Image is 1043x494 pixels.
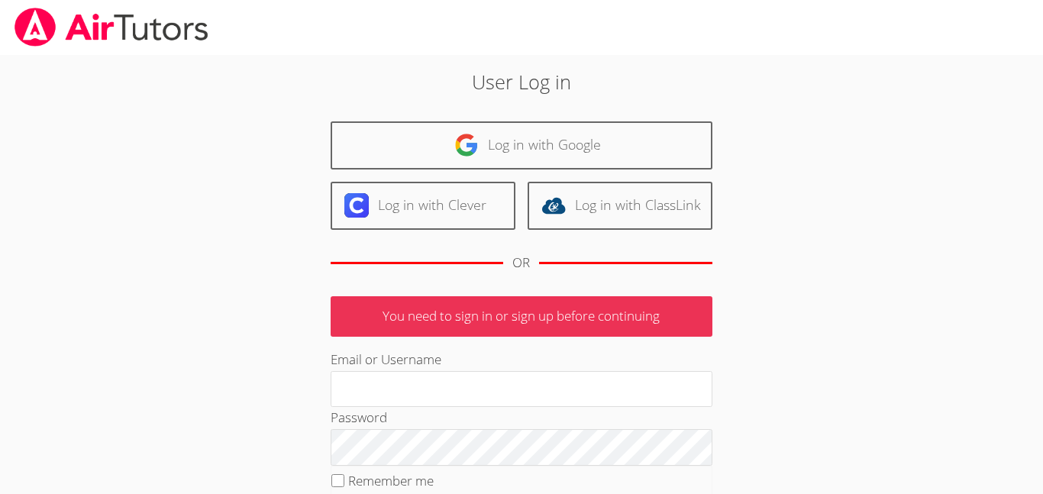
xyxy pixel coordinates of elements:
label: Email or Username [331,350,441,368]
label: Remember me [348,472,434,489]
div: OR [512,252,530,274]
img: classlink-logo-d6bb404cc1216ec64c9a2012d9dc4662098be43eaf13dc465df04b49fa7ab582.svg [541,193,566,218]
a: Log in with ClassLink [528,182,712,230]
h2: User Log in [240,67,803,96]
img: airtutors_banner-c4298cdbf04f3fff15de1276eac7730deb9818008684d7c2e4769d2f7ddbe033.png [13,8,210,47]
img: google-logo-50288ca7cdecda66e5e0955fdab243c47b7ad437acaf1139b6f446037453330a.svg [454,133,479,157]
a: Log in with Google [331,121,712,170]
img: clever-logo-6eab21bc6e7a338710f1a6ff85c0baf02591cd810cc4098c63d3a4b26e2feb20.svg [344,193,369,218]
a: Log in with Clever [331,182,515,230]
p: You need to sign in or sign up before continuing [331,296,712,337]
label: Password [331,408,387,426]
